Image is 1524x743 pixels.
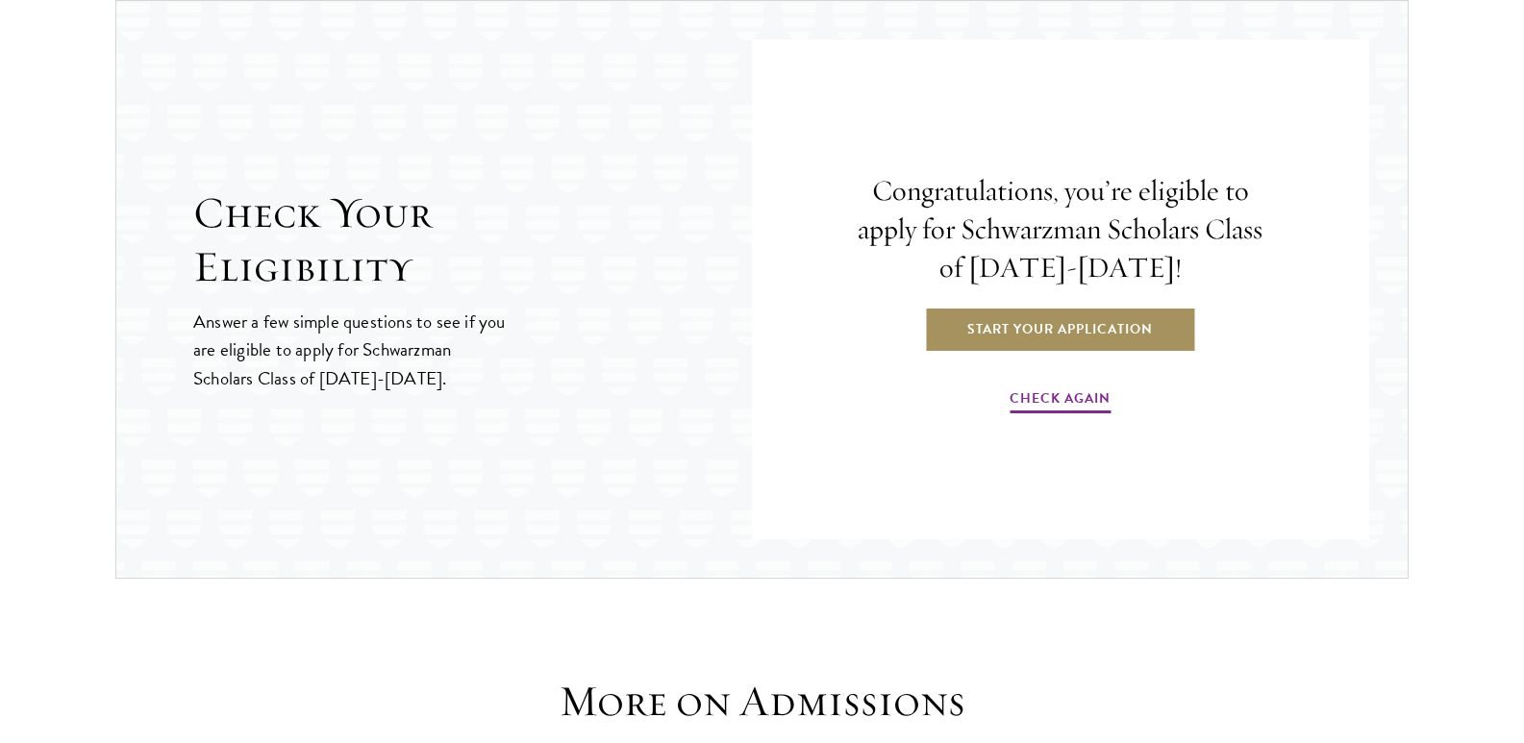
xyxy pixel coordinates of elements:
[464,675,1061,729] h3: More on Admissions
[193,308,508,391] p: Answer a few simple questions to see if you are eligible to apply for Schwarzman Scholars Class o...
[1010,386,1111,416] a: Check Again
[193,186,752,294] h2: Check Your Eligibility
[858,172,1263,287] h4: Congratulations, you’re eligible to apply for Schwarzman Scholars Class of [DATE]-[DATE]!
[924,306,1196,352] a: Start Your Application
